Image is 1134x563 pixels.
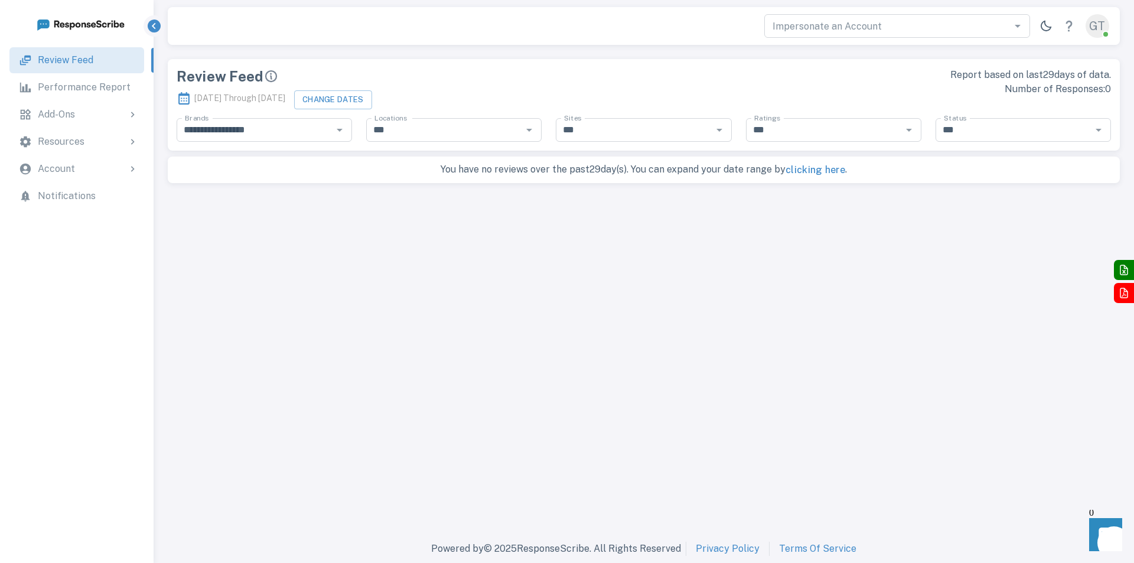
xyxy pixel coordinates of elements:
div: Add-Ons [9,102,144,128]
button: Open [901,122,917,138]
label: Status [944,113,966,123]
p: Powered by © 2025 ResponseScribe. All Rights Reserved [431,542,681,556]
div: Account [9,156,144,182]
p: Add-Ons [38,108,75,122]
button: Export to PDF [1114,283,1134,303]
button: Open [711,122,728,138]
label: Locations [374,113,407,123]
a: Privacy Policy [696,542,760,556]
div: Resources [9,129,144,155]
button: Open [1009,18,1026,34]
p: You have no reviews over the past 29 day(s). You can expand your date range by . [174,162,1114,177]
iframe: Front Chat [1078,510,1129,561]
img: logo [36,17,125,31]
div: GT [1086,14,1109,38]
p: Performance Report [38,80,131,95]
button: Open [521,122,537,138]
button: Open [1090,122,1107,138]
button: Open [331,122,348,138]
p: Notifications [38,189,96,203]
a: Terms Of Service [779,542,856,556]
p: Account [38,162,75,176]
label: Sites [564,113,581,123]
p: Resources [38,135,84,149]
a: Review Feed [9,47,144,73]
a: Performance Report [9,74,144,100]
button: clicking here [786,163,845,177]
p: Review Feed [38,53,93,67]
label: Ratings [754,113,780,123]
p: Report based on last 29 days of data. [651,68,1111,82]
div: Review Feed [177,68,637,84]
p: Number of Responses: 0 [651,82,1111,96]
a: Help Center [1057,14,1081,38]
p: [DATE] Through [DATE] [177,87,285,110]
button: Export to Excel [1114,260,1134,280]
button: Change Dates [294,90,372,109]
a: Notifications [9,183,144,209]
label: Brands [185,113,208,123]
